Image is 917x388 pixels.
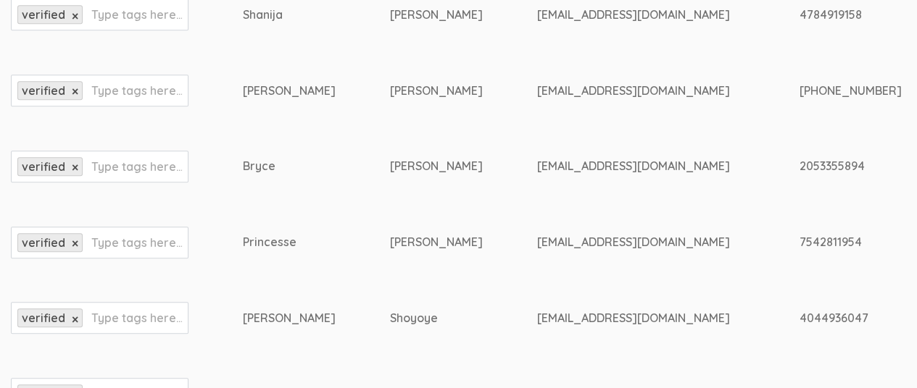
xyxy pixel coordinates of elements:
[537,7,745,23] div: [EMAIL_ADDRESS][DOMAIN_NAME]
[243,158,336,174] div: Bryce
[22,7,65,22] span: verified
[243,83,336,99] div: [PERSON_NAME]
[72,161,78,174] a: ×
[22,159,65,174] span: verified
[390,158,483,174] div: [PERSON_NAME]
[22,235,65,250] span: verified
[845,319,917,388] iframe: Chat Widget
[72,10,78,22] a: ×
[72,237,78,250] a: ×
[243,7,336,23] div: Shanija
[22,311,65,325] span: verified
[91,308,182,327] input: Type tags here...
[91,5,182,24] input: Type tags here...
[72,85,78,98] a: ×
[390,83,483,99] div: [PERSON_NAME]
[537,158,745,174] div: [EMAIL_ADDRESS][DOMAIN_NAME]
[22,83,65,98] span: verified
[243,310,336,326] div: [PERSON_NAME]
[91,233,182,252] input: Type tags here...
[537,83,745,99] div: [EMAIL_ADDRESS][DOMAIN_NAME]
[91,81,182,100] input: Type tags here...
[91,157,182,176] input: Type tags here...
[390,310,483,326] div: Shoyoye
[243,234,336,250] div: Princesse
[390,7,483,23] div: [PERSON_NAME]
[72,313,78,326] a: ×
[390,234,483,250] div: [PERSON_NAME]
[537,234,745,250] div: [EMAIL_ADDRESS][DOMAIN_NAME]
[537,310,745,326] div: [EMAIL_ADDRESS][DOMAIN_NAME]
